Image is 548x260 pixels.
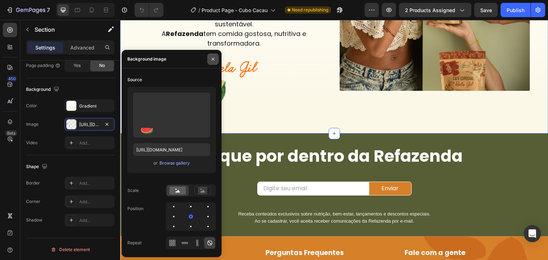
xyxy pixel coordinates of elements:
[153,159,158,167] span: or
[70,44,95,51] p: Advanced
[26,198,40,205] div: Corner
[198,6,200,14] span: /
[26,103,37,109] div: Color
[127,56,166,62] div: Background image
[3,3,53,17] button: 7
[7,76,17,82] div: 450
[501,3,531,17] button: Publish
[26,140,37,146] div: Video
[399,3,471,17] button: 2 products assigned
[79,103,113,109] div: Gradient
[79,121,100,128] div: [URL][DOMAIN_NAME]
[1,191,427,204] p: Receba conteúdos exclusivos sobre nutrição, bem-estar, lançamentos e descontos especiais. Ao se c...
[26,62,61,69] div: Page padding
[79,217,113,224] div: Add...
[47,6,50,14] p: 7
[135,3,163,17] div: Undo/Redo
[79,180,113,187] div: Add...
[26,162,49,172] div: Shape
[26,180,40,186] div: Border
[99,62,105,69] span: No
[137,162,249,176] input: Digite seu email
[292,7,328,13] span: Need republishing
[79,140,113,146] div: Add...
[144,228,284,238] h3: Perguntas Frequentes
[249,162,291,176] button: Enviar
[26,244,115,255] button: Delete element
[5,228,144,238] h3: Institucional
[133,143,210,156] input: https://example.com/image.jpg
[127,187,139,194] div: Scale
[262,163,279,174] div: Enviar
[480,7,492,13] span: Save
[202,6,268,14] span: Product Page - Cubo Cacau
[127,240,142,246] div: Repeat
[51,245,90,254] div: Delete element
[35,25,93,34] p: Section
[127,77,142,83] div: Source
[5,130,17,136] div: Beta
[524,225,541,242] div: Open Intercom Messenger
[284,228,423,238] h3: Fale com a gente
[26,121,39,128] div: Image
[79,199,113,205] div: Add...
[26,217,42,223] div: Shadow
[35,44,55,51] p: Settings
[127,206,143,212] div: Position
[120,20,548,260] iframe: Design area
[474,3,498,17] button: Save
[26,85,61,94] div: Background
[73,62,81,69] span: Yes
[507,6,524,14] div: Publish
[405,6,455,14] span: 2 products assigned
[133,93,210,137] img: preview-image
[159,160,190,167] button: Browse gallery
